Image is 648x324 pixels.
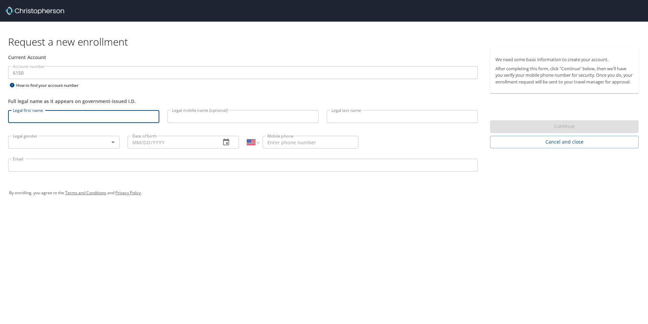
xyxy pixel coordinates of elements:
[65,190,106,196] a: Terms and Conditions
[495,66,633,85] p: After completing this form, click "Continue" below, then we'll have you verify your mobile phone ...
[8,81,92,90] div: How to find your account number
[495,138,633,146] span: Cancel and close
[495,56,633,63] p: We need some basic information to create your account.
[115,190,141,196] a: Privacy Policy
[263,136,358,149] input: Enter phone number
[128,136,215,149] input: MM/DD/YYYY
[8,35,644,48] h1: Request a new enrollment
[490,136,639,148] button: Cancel and close
[8,54,478,61] div: Current Account
[9,184,639,201] div: By enrolling, you agree to the and .
[8,98,478,105] div: Full legal name as it appears on government-issued I.D.
[8,136,119,149] div: ​
[5,7,64,15] img: cbt logo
